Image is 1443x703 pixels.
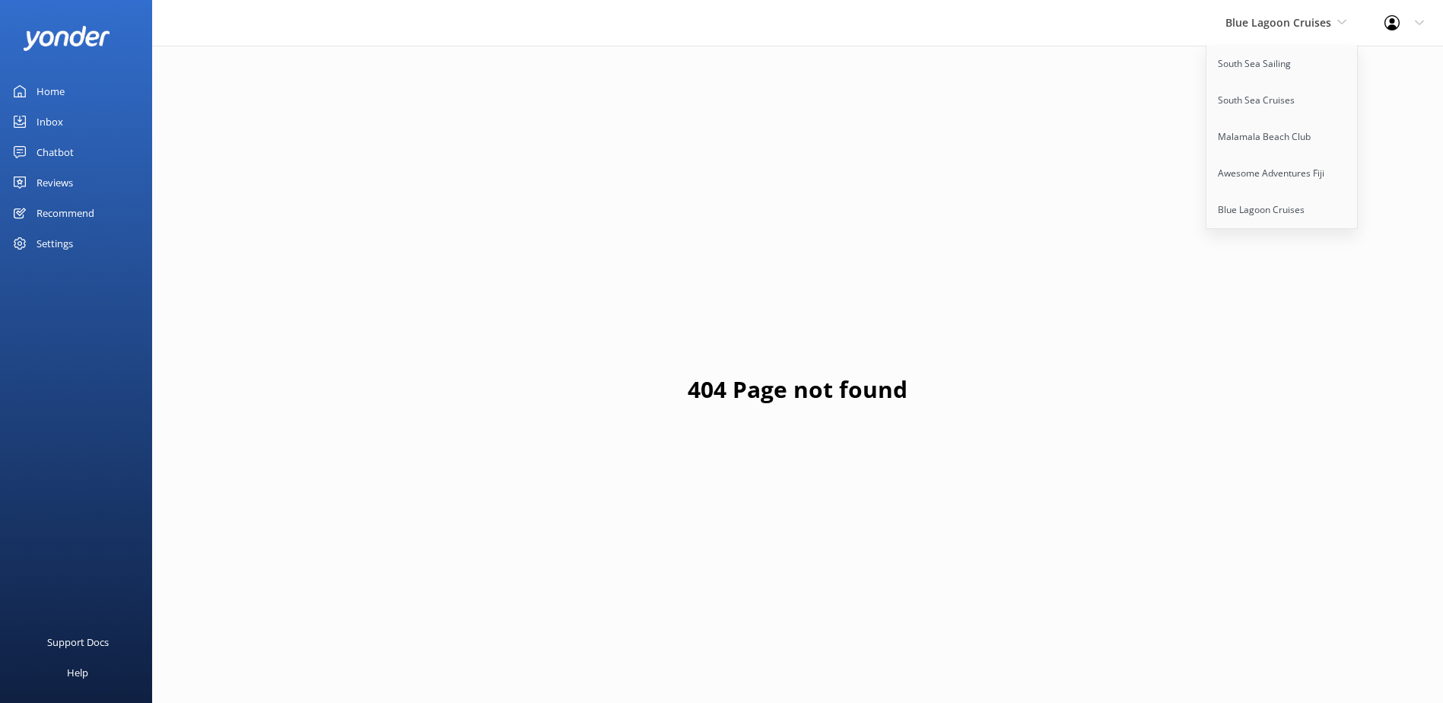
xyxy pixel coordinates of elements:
[37,167,73,198] div: Reviews
[37,228,73,259] div: Settings
[1206,46,1359,82] a: South Sea Sailing
[47,627,109,657] div: Support Docs
[1206,155,1359,192] a: Awesome Adventures Fiji
[1206,82,1359,119] a: South Sea Cruises
[23,26,110,51] img: yonder-white-logo.png
[1206,119,1359,155] a: Malamala Beach Club
[1225,15,1331,30] span: Blue Lagoon Cruises
[37,107,63,137] div: Inbox
[37,198,94,228] div: Recommend
[37,137,74,167] div: Chatbot
[37,76,65,107] div: Home
[1206,192,1359,228] a: Blue Lagoon Cruises
[67,657,88,688] div: Help
[688,371,907,408] h1: 404 Page not found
